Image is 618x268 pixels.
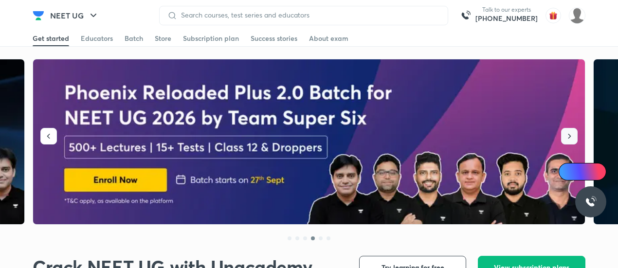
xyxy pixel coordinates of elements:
[545,8,561,23] img: avatar
[177,11,440,19] input: Search courses, test series and educators
[585,196,597,208] img: ttu
[309,31,348,46] a: About exam
[155,31,171,46] a: Store
[125,34,143,43] div: Batch
[33,31,69,46] a: Get started
[575,168,600,176] span: Ai Doubts
[456,6,475,25] img: call-us
[33,10,44,21] img: Company Logo
[564,168,572,176] img: Icon
[475,14,538,23] a: [PHONE_NUMBER]
[33,34,69,43] div: Get started
[251,31,297,46] a: Success stories
[183,34,239,43] div: Subscription plan
[81,34,113,43] div: Educators
[559,163,606,180] a: Ai Doubts
[475,6,538,14] p: Talk to our experts
[125,31,143,46] a: Batch
[309,34,348,43] div: About exam
[569,7,585,24] img: Mohd Alam
[183,31,239,46] a: Subscription plan
[251,34,297,43] div: Success stories
[44,6,105,25] button: NEET UG
[81,31,113,46] a: Educators
[155,34,171,43] div: Store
